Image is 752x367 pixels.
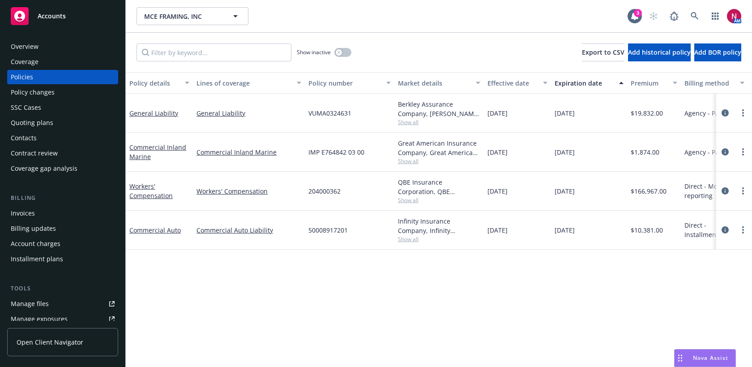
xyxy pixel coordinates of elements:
[484,72,551,94] button: Effective date
[555,225,575,235] span: [DATE]
[727,9,741,23] img: photo
[684,108,741,118] span: Agency - Pay in full
[11,70,33,84] div: Policies
[684,181,744,200] span: Direct - Monthly reporting
[555,186,575,196] span: [DATE]
[398,196,480,204] span: Show all
[634,9,642,17] div: 3
[7,297,118,311] a: Manage files
[738,108,748,118] a: more
[628,43,691,61] button: Add historical policy
[7,85,118,99] a: Policy changes
[137,43,291,61] input: Filter by keyword...
[308,108,351,118] span: VUMA0324631
[193,72,305,94] button: Lines of coverage
[11,206,35,220] div: Invoices
[686,7,704,25] a: Search
[555,78,614,88] div: Expiration date
[665,7,683,25] a: Report a Bug
[694,48,741,56] span: Add BOR policy
[487,108,508,118] span: [DATE]
[645,7,662,25] a: Start snowing
[684,78,735,88] div: Billing method
[398,216,480,235] div: Infinity Insurance Company, Infinity ([PERSON_NAME])
[7,39,118,54] a: Overview
[129,78,179,88] div: Policy details
[7,161,118,176] a: Coverage gap analysis
[631,147,659,157] span: $1,874.00
[7,312,118,326] a: Manage exposures
[7,70,118,84] a: Policies
[720,225,731,235] a: circleInformation
[7,237,118,251] a: Account charges
[126,72,193,94] button: Policy details
[738,225,748,235] a: more
[11,146,58,160] div: Contract review
[631,225,663,235] span: $10,381.00
[398,118,480,126] span: Show all
[7,55,118,69] a: Coverage
[11,312,68,326] div: Manage exposures
[11,85,55,99] div: Policy changes
[720,147,731,157] a: circleInformation
[137,7,248,25] button: MCE FRAMING, INC
[17,337,83,347] span: Open Client Navigator
[11,221,56,236] div: Billing updates
[297,48,331,56] span: Show inactive
[11,252,63,266] div: Installment plans
[628,48,691,56] span: Add historical policy
[129,143,186,161] a: Commercial Inland Marine
[129,226,181,234] a: Commercial Auto
[675,350,686,367] div: Drag to move
[394,72,484,94] button: Market details
[398,177,480,196] div: QBE Insurance Corporation, QBE Insurance Group, Foresight Insurance
[398,235,480,243] span: Show all
[7,252,118,266] a: Installment plans
[693,354,728,362] span: Nova Assist
[7,206,118,220] a: Invoices
[11,237,60,251] div: Account charges
[144,12,222,21] span: MCE FRAMING, INC
[706,7,724,25] a: Switch app
[129,182,173,200] a: Workers' Compensation
[487,78,538,88] div: Effective date
[197,147,301,157] a: Commercial Inland Marine
[398,99,480,118] div: Berkley Assurance Company, [PERSON_NAME] Corporation, Risk Transfer Partners
[11,100,41,115] div: SSC Cases
[7,284,118,293] div: Tools
[631,78,667,88] div: Premium
[129,109,178,117] a: General Liability
[582,48,624,56] span: Export to CSV
[305,72,394,94] button: Policy number
[487,225,508,235] span: [DATE]
[631,186,667,196] span: $166,967.00
[7,194,118,203] div: Billing
[398,138,480,157] div: Great American Insurance Company, Great American Insurance Group, Risk Transfer Partners
[681,72,748,94] button: Billing method
[11,55,38,69] div: Coverage
[11,39,38,54] div: Overview
[7,146,118,160] a: Contract review
[197,186,301,196] a: Workers' Compensation
[631,108,663,118] span: $19,832.00
[684,147,741,157] span: Agency - Pay in full
[7,100,118,115] a: SSC Cases
[398,78,470,88] div: Market details
[11,131,37,145] div: Contacts
[7,4,118,29] a: Accounts
[674,349,736,367] button: Nova Assist
[555,108,575,118] span: [DATE]
[308,147,364,157] span: IMP E764842 03 00
[487,186,508,196] span: [DATE]
[11,297,49,311] div: Manage files
[398,157,480,165] span: Show all
[11,161,77,176] div: Coverage gap analysis
[38,13,66,20] span: Accounts
[308,186,341,196] span: 204000362
[738,147,748,157] a: more
[308,225,348,235] span: 50008917201
[627,72,681,94] button: Premium
[7,131,118,145] a: Contacts
[7,116,118,130] a: Quoting plans
[555,147,575,157] span: [DATE]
